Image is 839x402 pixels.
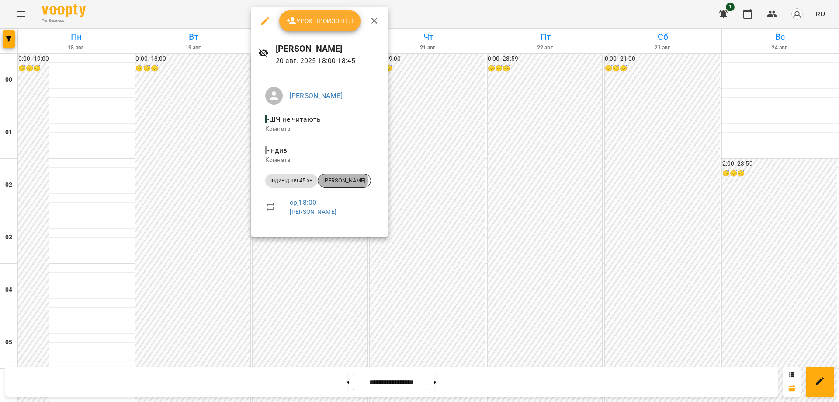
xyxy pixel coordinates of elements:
span: Урок произошел [286,16,354,26]
p: Комната [265,125,374,133]
a: [PERSON_NAME] [290,208,336,215]
h6: [PERSON_NAME] [276,42,381,56]
span: [PERSON_NAME] [318,177,371,185]
div: [PERSON_NAME] [318,174,371,188]
p: 20 авг. 2025 18:00 - 18:45 [276,56,381,66]
span: - ШЧ не читають [265,115,322,123]
p: Комната [265,156,374,164]
a: [PERSON_NAME] [290,91,343,100]
span: - Індив [265,146,289,154]
a: ср , 18:00 [290,198,316,206]
span: індивід шч 45 хв [265,177,318,185]
button: Урок произошел [279,10,361,31]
